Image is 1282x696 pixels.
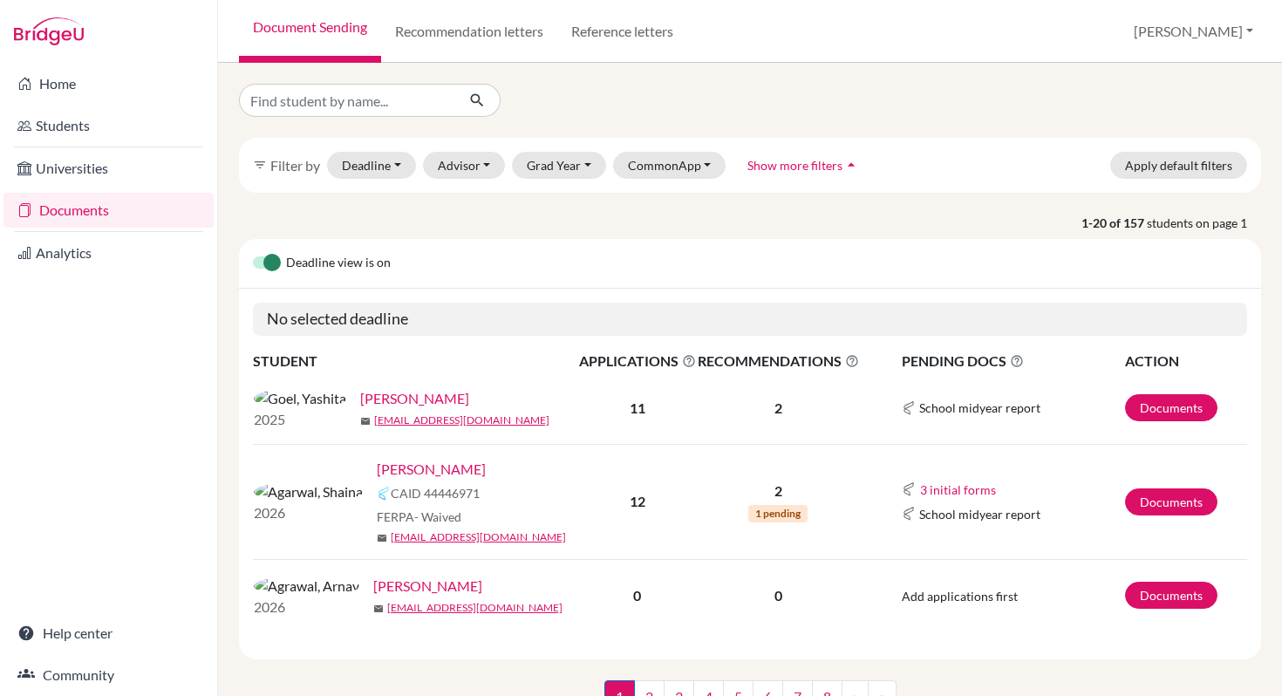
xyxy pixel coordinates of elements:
[902,507,916,521] img: Common App logo
[254,597,359,618] p: 2026
[1110,152,1247,179] button: Apply default filters
[239,84,455,117] input: Find student by name...
[1124,350,1247,372] th: ACTION
[1125,394,1217,421] a: Documents
[327,152,416,179] button: Deadline
[748,505,808,522] span: 1 pending
[254,388,346,409] img: Goel, Yashita
[360,388,469,409] a: [PERSON_NAME]
[902,351,1124,372] span: PENDING DOCS
[630,493,645,509] b: 12
[1125,488,1217,515] a: Documents
[377,533,387,543] span: mail
[698,398,859,419] p: 2
[630,399,645,416] b: 11
[613,152,726,179] button: CommonApp
[1125,582,1217,609] a: Documents
[254,481,363,502] img: Agarwal, Shaina
[377,508,461,526] span: FERPA
[919,505,1040,523] span: School midyear report
[14,17,84,45] img: Bridge-U
[286,253,391,274] span: Deadline view is on
[3,108,214,143] a: Students
[3,658,214,693] a: Community
[1081,214,1147,232] strong: 1-20 of 157
[360,416,371,426] span: mail
[254,502,363,523] p: 2026
[387,600,563,616] a: [EMAIL_ADDRESS][DOMAIN_NAME]
[3,235,214,270] a: Analytics
[253,350,578,372] th: STUDENT
[1147,214,1261,232] span: students on page 1
[423,152,506,179] button: Advisor
[373,576,482,597] a: [PERSON_NAME]
[733,152,875,179] button: Show more filtersarrow_drop_up
[698,481,859,502] p: 2
[842,156,860,174] i: arrow_drop_up
[747,158,842,173] span: Show more filters
[3,151,214,186] a: Universities
[377,487,391,501] img: Common App logo
[579,351,696,372] span: APPLICATIONS
[253,158,267,172] i: filter_list
[3,66,214,101] a: Home
[254,409,346,430] p: 2025
[3,193,214,228] a: Documents
[253,303,1247,336] h5: No selected deadline
[698,351,859,372] span: RECOMMENDATIONS
[377,459,486,480] a: [PERSON_NAME]
[698,585,859,606] p: 0
[391,529,566,545] a: [EMAIL_ADDRESS][DOMAIN_NAME]
[374,413,549,428] a: [EMAIL_ADDRESS][DOMAIN_NAME]
[902,482,916,496] img: Common App logo
[919,480,997,500] button: 3 initial forms
[512,152,606,179] button: Grad Year
[270,157,320,174] span: Filter by
[633,587,641,604] b: 0
[902,401,916,415] img: Common App logo
[902,589,1018,604] span: Add applications first
[391,484,480,502] span: CAID 44446971
[1126,15,1261,48] button: [PERSON_NAME]
[373,604,384,614] span: mail
[3,616,214,651] a: Help center
[919,399,1040,417] span: School midyear report
[254,576,359,597] img: Agrawal, Arnav
[414,509,461,524] span: - Waived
